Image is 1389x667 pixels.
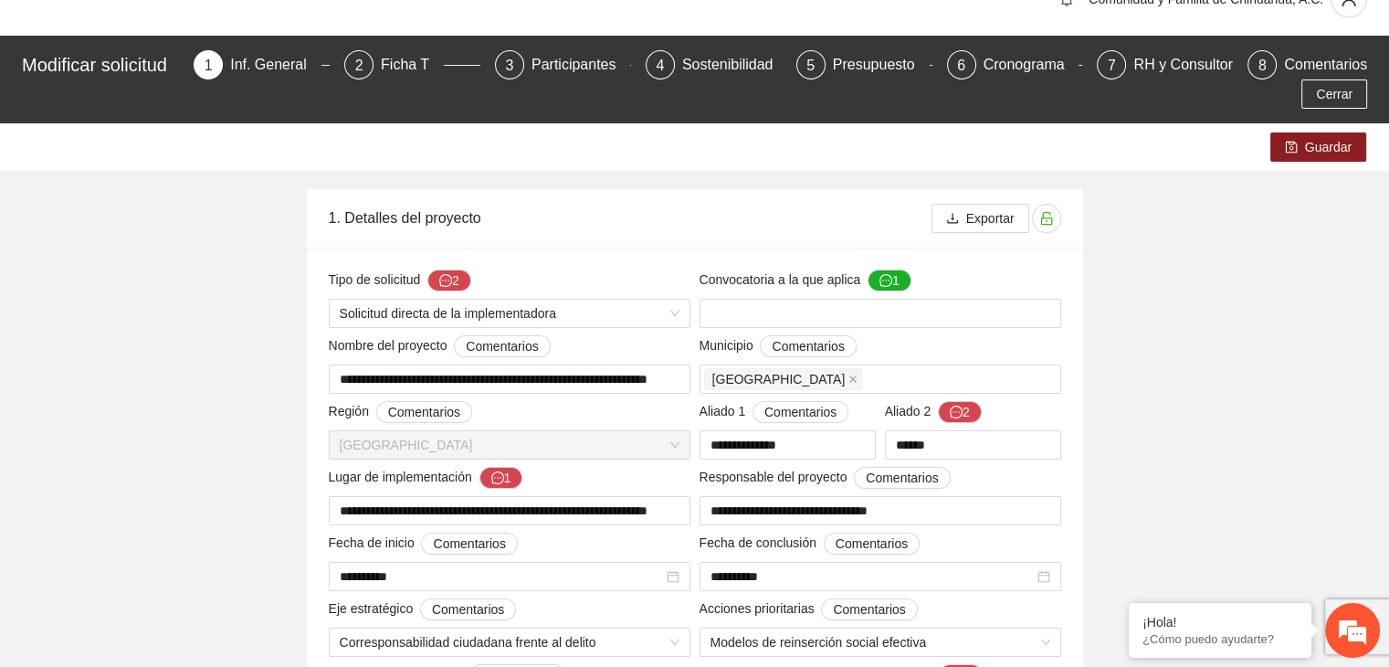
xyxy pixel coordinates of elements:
[885,401,982,423] span: Aliado 2
[454,335,550,357] button: Nombre del proyecto
[420,598,516,620] button: Eje estratégico
[700,335,857,357] span: Municipio
[682,50,788,79] div: Sostenibilidad
[479,467,523,489] button: Lugar de implementación
[329,401,473,423] span: Región
[1247,50,1367,79] div: 8Comentarios
[710,629,1050,656] span: Modelos de reinserción social efectiva
[432,599,504,619] span: Comentarios
[1142,632,1298,646] p: ¿Cómo puedo ayudarte?
[1316,84,1352,104] span: Cerrar
[1285,141,1298,155] span: save
[1258,58,1267,73] span: 8
[704,368,863,390] span: Chihuahua
[1108,58,1116,73] span: 7
[1032,204,1061,233] button: unlock
[700,401,849,423] span: Aliado 1
[376,401,472,423] button: Región
[439,274,452,289] span: message
[230,50,321,79] div: Inf. General
[427,270,471,291] button: Tipo de solicitud
[752,401,848,423] button: Aliado 1
[764,402,837,422] span: Comentarios
[22,50,183,79] div: Modificar solicitud
[106,225,252,409] span: Estamos en línea.
[950,406,963,420] span: message
[836,534,908,554] span: Comentarios
[646,50,782,79] div: 4Sostenibilidad
[946,212,959,227] span: download
[1033,211,1060,226] span: unlock
[466,336,538,356] span: Comentarios
[381,50,444,79] div: Ficha T
[300,9,343,53] div: Minimizar ventana de chat en vivo
[329,467,523,489] span: Lugar de implementación
[821,598,917,620] button: Acciones prioritarias
[194,50,330,79] div: 1Inf. General
[329,335,551,357] span: Nombre del proyecto
[854,467,950,489] button: Responsable del proyecto
[1284,50,1367,79] div: Comentarios
[833,599,905,619] span: Comentarios
[505,58,513,73] span: 3
[355,58,363,73] span: 2
[1301,79,1367,109] button: Cerrar
[329,533,518,555] span: Fecha de inicio
[1097,50,1233,79] div: 7RH y Consultores
[833,50,930,79] div: Presupuesto
[495,50,631,79] div: 3Participantes
[329,270,471,291] span: Tipo de solicitud
[700,533,921,555] span: Fecha de conclusión
[329,192,931,244] div: 1. Detalles del proyecto
[388,402,460,422] span: Comentarios
[700,598,918,620] span: Acciones prioritarias
[931,204,1029,233] button: downloadExportar
[340,431,679,459] span: Chihuahua
[957,58,965,73] span: 6
[1270,132,1366,162] button: saveGuardar
[344,50,480,79] div: 2Ficha T
[1133,50,1262,79] div: RH y Consultores
[796,50,932,79] div: 5Presupuesto
[947,50,1083,79] div: 6Cronograma
[700,270,911,291] span: Convocatoria a la que aplica
[938,401,982,423] button: Aliado 2
[9,461,348,524] textarea: Escriba su mensaje y pulse “Intro”
[205,58,213,73] span: 1
[806,58,815,73] span: 5
[984,50,1079,79] div: Cronograma
[329,598,517,620] span: Eje estratégico
[656,58,664,73] span: 4
[866,468,938,488] span: Comentarios
[879,274,892,289] span: message
[966,208,1015,228] span: Exportar
[491,471,504,486] span: message
[340,300,679,327] span: Solicitud directa de la implementadora
[1142,615,1298,630] div: ¡Hola!
[712,369,846,389] span: [GEOGRAPHIC_DATA]
[531,50,631,79] div: Participantes
[848,375,858,384] span: close
[421,533,517,555] button: Fecha de inicio
[760,335,856,357] button: Municipio
[95,93,307,117] div: Chatee con nosotros ahora
[700,467,951,489] span: Responsable del proyecto
[772,336,844,356] span: Comentarios
[1305,137,1352,157] span: Guardar
[340,629,679,656] span: Corresponsabilidad ciudadana frente al delito
[868,270,911,291] button: Convocatoria a la que aplica
[824,533,920,555] button: Fecha de conclusión
[433,534,505,554] span: Comentarios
